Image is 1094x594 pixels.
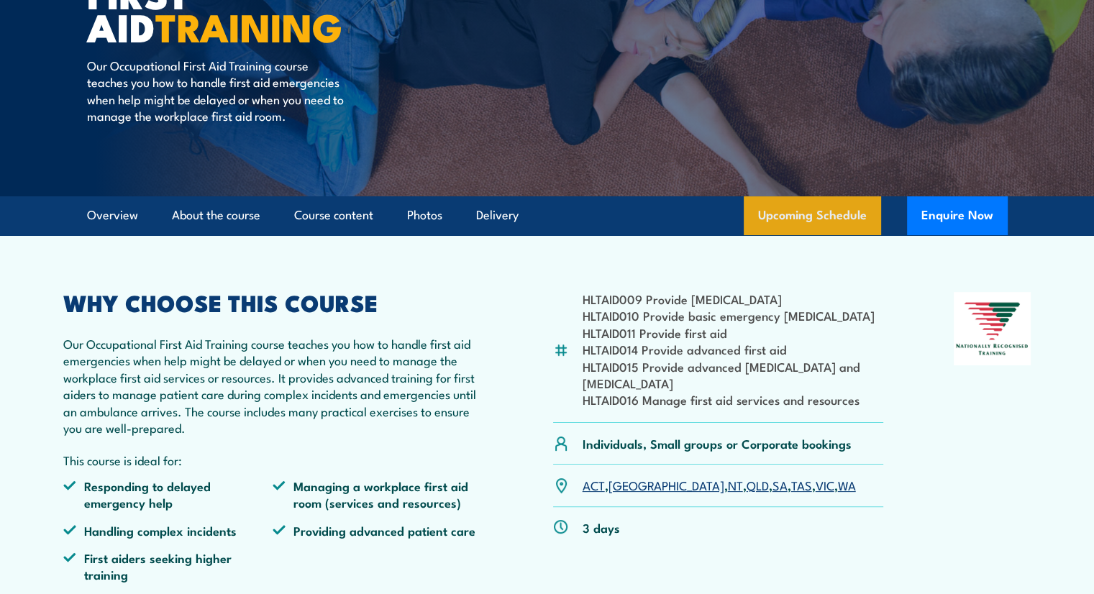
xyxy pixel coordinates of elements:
[583,477,856,493] p: , , , , , , ,
[63,522,273,539] li: Handling complex incidents
[63,292,483,312] h2: WHY CHOOSE THIS COURSE
[907,196,1008,235] button: Enquire Now
[583,358,884,392] li: HLTAID015 Provide advanced [MEDICAL_DATA] and [MEDICAL_DATA]
[63,549,273,583] li: First aiders seeking higher training
[583,307,884,324] li: HLTAID010 Provide basic emergency [MEDICAL_DATA]
[791,476,812,493] a: TAS
[583,341,884,357] li: HLTAID014 Provide advanced first aid
[294,196,373,234] a: Course content
[583,291,884,307] li: HLTAID009 Provide [MEDICAL_DATA]
[772,476,788,493] a: SA
[816,476,834,493] a: VIC
[583,391,884,408] li: HLTAID016 Manage first aid services and resources
[608,476,724,493] a: [GEOGRAPHIC_DATA]
[744,196,881,235] a: Upcoming Schedule
[87,57,350,124] p: Our Occupational First Aid Training course teaches you how to handle first aid emergencies when h...
[747,476,769,493] a: QLD
[63,452,483,468] p: This course is ideal for:
[273,522,483,539] li: Providing advanced patient care
[172,196,260,234] a: About the course
[838,476,856,493] a: WA
[583,519,620,536] p: 3 days
[728,476,743,493] a: NT
[583,324,884,341] li: HLTAID011 Provide first aid
[273,478,483,511] li: Managing a workplace first aid room (services and resources)
[87,196,138,234] a: Overview
[583,476,605,493] a: ACT
[583,435,852,452] p: Individuals, Small groups or Corporate bookings
[954,292,1031,365] img: Nationally Recognised Training logo.
[476,196,519,234] a: Delivery
[63,478,273,511] li: Responding to delayed emergency help
[407,196,442,234] a: Photos
[63,335,483,436] p: Our Occupational First Aid Training course teaches you how to handle first aid emergencies when h...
